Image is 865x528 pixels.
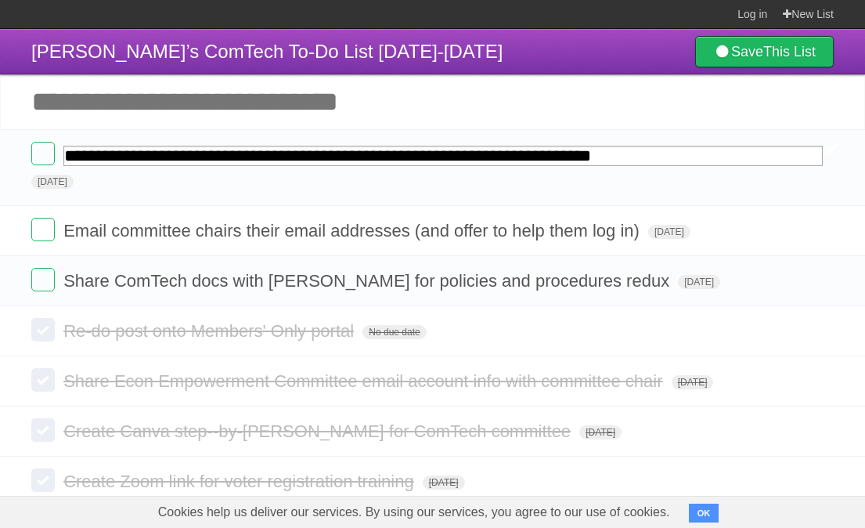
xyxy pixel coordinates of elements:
label: Done [31,368,55,392]
label: Done [31,218,55,241]
label: Done [31,418,55,442]
a: SaveThis List [695,36,834,67]
span: Re-do post onto Members' Only portal [63,321,358,341]
span: [DATE] [648,225,690,239]
label: Done [31,318,55,342]
span: [PERSON_NAME]’s ComTech To-Do List [DATE]-[DATE] [31,41,503,62]
span: Create Zoom link for voter registration training [63,472,418,491]
span: [DATE] [579,425,622,439]
span: [DATE] [672,375,714,389]
label: Done [31,468,55,492]
b: This List [763,44,816,60]
button: OK [689,504,719,523]
label: Done [31,268,55,291]
span: [DATE] [423,476,465,490]
span: [DATE] [31,175,74,189]
span: Create Canva step--by-[PERSON_NAME] for ComTech committee [63,421,575,441]
span: Cookies help us deliver our services. By using our services, you agree to our use of cookies. [142,497,686,528]
span: Share ComTech docs with [PERSON_NAME] for policies and procedures redux [63,271,673,291]
span: Share Econ Empowerment Committee email account info with committee chair [63,371,666,391]
span: [DATE] [678,275,720,289]
label: Done [31,142,55,165]
span: Email committee chairs their email addresses (and offer to help them log in) [63,221,643,240]
span: No due date [362,325,426,339]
